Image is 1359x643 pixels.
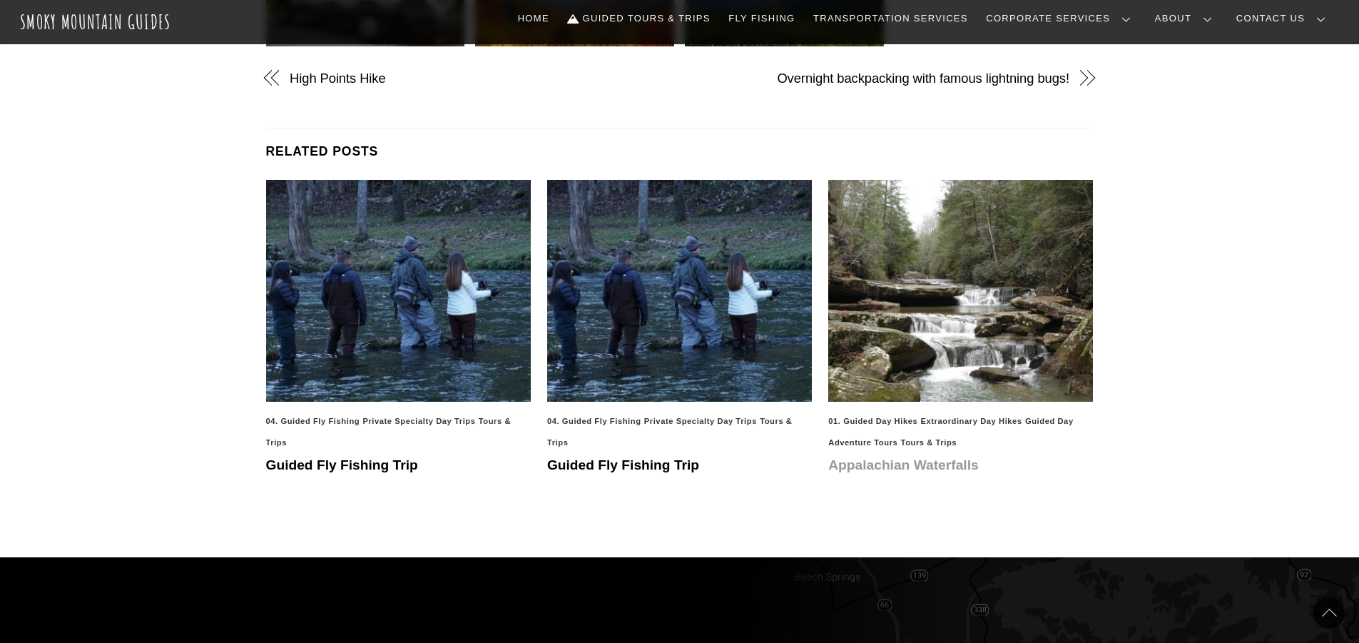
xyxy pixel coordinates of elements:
img: smokymountainguides.com-fishing_tour_02-50 [266,180,531,402]
a: Transportation Services [808,4,973,34]
a: Guided Fly Fishing Trip [547,457,699,472]
a: 01. Guided Day Hikes [828,417,917,425]
a: Tours & Trips [901,438,957,447]
span: , [476,417,479,425]
img: smokymountainguides.com-fishing_tour_02-50 [547,180,812,402]
img: 2242952610_0057f41b49_o-min [828,180,1093,402]
a: 04. Guided Fly Fishing [266,417,360,425]
h4: Related Posts [266,128,1094,161]
a: Tours & Trips [266,417,511,447]
span: , [641,417,644,425]
a: Fly Fishing [723,4,800,34]
a: Guided Fly Fishing Trip [266,457,418,472]
a: Home [512,4,555,34]
span: , [917,417,920,425]
a: Private Specialty Day Trips [362,417,475,425]
a: Overnight backpacking with famous lightning bugs! [704,69,1069,88]
a: Private Specialty Day Trips [644,417,757,425]
span: , [1022,417,1025,425]
span: , [897,438,900,447]
span: , [757,417,760,425]
a: Appalachian Waterfalls [828,457,978,472]
a: Guided Tours & Trips [562,4,716,34]
a: Tours & Trips [547,417,793,447]
a: Contact Us [1231,4,1337,34]
a: 04. Guided Fly Fishing [547,417,641,425]
a: Smoky Mountain Guides [20,10,171,34]
a: Extraordinary Day Hikes [920,417,1022,425]
a: High Points Hike [290,69,655,88]
span: , [360,417,362,425]
a: Guided Day Adventure Tours [828,417,1073,447]
a: About [1149,4,1223,34]
a: Corporate Services [980,4,1142,34]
